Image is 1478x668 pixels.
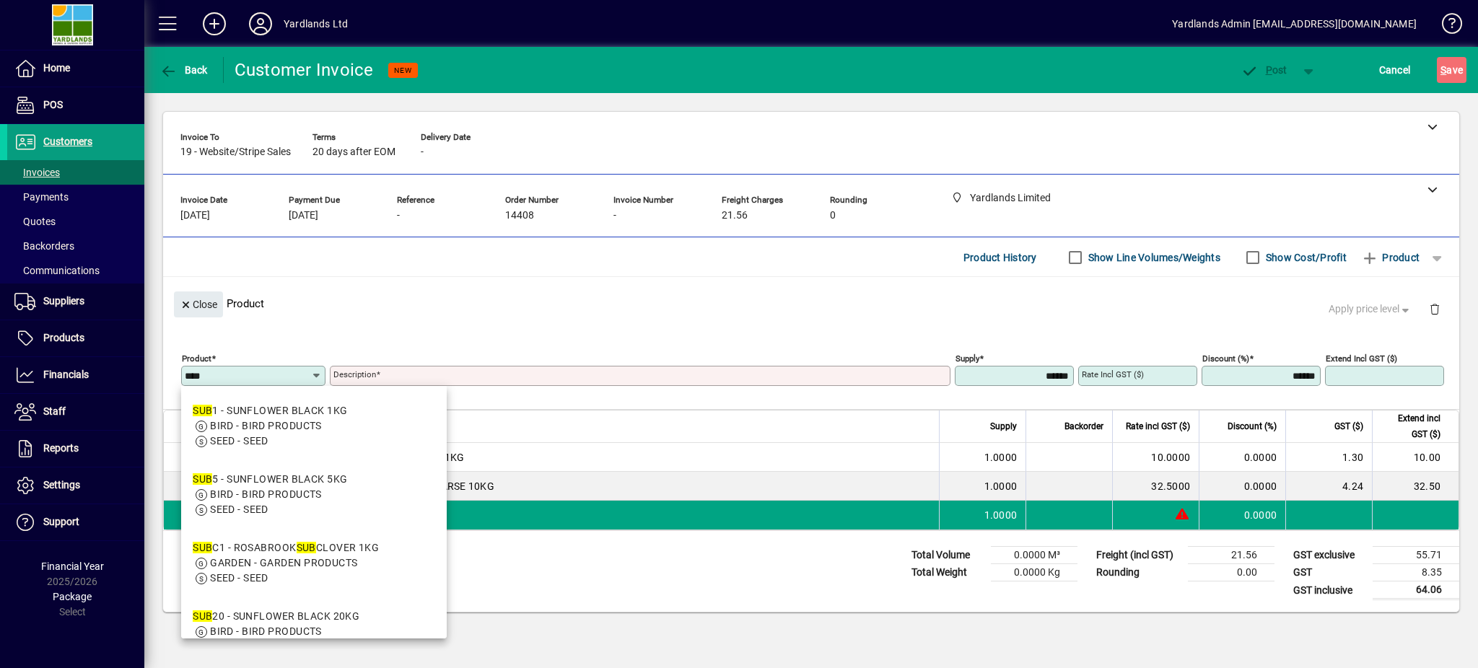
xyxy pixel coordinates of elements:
[7,320,144,356] a: Products
[7,160,144,185] a: Invoices
[1372,443,1459,472] td: 10.00
[156,57,211,83] button: Back
[41,561,104,572] span: Financial Year
[1199,443,1285,472] td: 0.0000
[7,431,144,467] a: Reports
[193,609,359,624] div: 20 - SUNFLOWER BLACK 20KG
[1085,250,1220,265] label: Show Line Volumes/Weights
[7,394,144,430] a: Staff
[505,210,534,221] span: 14408
[1437,57,1466,83] button: Save
[7,258,144,283] a: Communications
[1417,291,1452,326] button: Delete
[1228,418,1277,434] span: Discount (%)
[159,64,208,76] span: Back
[1089,564,1188,581] td: Rounding
[904,564,991,581] td: Total Weight
[1082,369,1144,379] mat-label: Rate incl GST ($)
[1286,564,1373,581] td: GST
[210,420,322,431] span: BIRD - BIRD PRODUCTS
[991,564,1077,581] td: 0.0000 Kg
[7,87,144,123] a: POS
[7,357,144,393] a: Financials
[237,11,284,37] button: Profile
[193,540,379,555] div: C1 - ROSABROOK CLOVER 1KG
[904,547,991,564] td: Total Volume
[1379,58,1411,82] span: Cancel
[1326,353,1397,364] mat-label: Extend incl GST ($)
[1199,472,1285,501] td: 0.0000
[1286,581,1373,599] td: GST inclusive
[7,50,144,87] a: Home
[1323,296,1418,322] button: Apply price level
[333,369,376,379] mat-label: Description
[193,403,347,418] div: 1 - SUNFLOWER BLACK 1KG
[181,597,447,666] mat-option: SUB20 - SUNFLOWER BLACK 20KG
[284,12,348,35] div: Yardlands Ltd
[170,297,227,310] app-page-header-button: Close
[1172,12,1417,35] div: Yardlands Admin [EMAIL_ADDRESS][DOMAIN_NAME]
[193,542,212,553] em: SUB
[180,146,291,158] span: 19 - Website/Stripe Sales
[43,332,84,343] span: Products
[43,62,70,74] span: Home
[7,234,144,258] a: Backorders
[1381,410,1440,442] span: Extend incl GST ($)
[163,277,1459,330] div: Product
[181,460,447,529] mat-option: SUB5 - SUNFLOWER BLACK 5KG
[394,66,412,75] span: NEW
[43,442,79,454] span: Reports
[180,293,217,317] span: Close
[193,473,212,485] em: SUB
[14,167,60,178] span: Invoices
[289,210,318,221] span: [DATE]
[7,284,144,320] a: Suppliers
[14,216,56,227] span: Quotes
[174,291,223,317] button: Close
[1121,479,1190,493] div: 32.5000
[1376,57,1414,83] button: Cancel
[193,405,212,416] em: SUB
[1233,57,1295,83] button: Post
[1266,64,1272,76] span: P
[53,591,92,602] span: Package
[1202,353,1249,364] mat-label: Discount (%)
[193,472,347,487] div: 5 - SUNFLOWER BLACK 5KG
[1329,302,1412,317] span: Apply price level
[1089,547,1188,564] td: Freight (incl GST)
[181,529,447,597] mat-option: SUBC1 - ROSABROOK SUB CLOVER 1KG
[14,191,69,203] span: Payments
[312,146,395,158] span: 20 days after EOM
[7,467,144,504] a: Settings
[43,295,84,307] span: Suppliers
[235,58,374,82] div: Customer Invoice
[984,479,1018,493] span: 1.0000
[181,392,447,460] mat-option: SUB1 - SUNFLOWER BLACK 1KG
[1126,418,1190,434] span: Rate incl GST ($)
[1440,58,1463,82] span: ave
[210,572,268,584] span: SEED - SEED
[210,504,268,515] span: SEED - SEED
[722,210,748,221] span: 21.56
[14,265,100,276] span: Communications
[1188,547,1274,564] td: 21.56
[1188,564,1274,581] td: 0.00
[991,547,1077,564] td: 0.0000 M³
[1373,564,1459,581] td: 8.35
[7,504,144,540] a: Support
[984,450,1018,465] span: 1.0000
[7,185,144,209] a: Payments
[297,542,316,553] em: SUB
[210,557,358,568] span: GARDEN - GARDEN PRODUCTS
[963,246,1037,269] span: Product History
[1373,581,1459,599] td: 64.06
[43,136,92,147] span: Customers
[1431,3,1460,50] a: Knowledge Base
[1440,64,1446,76] span: S
[1064,418,1103,434] span: Backorder
[421,146,424,158] span: -
[180,210,210,221] span: [DATE]
[210,435,268,447] span: SEED - SEED
[43,369,89,380] span: Financials
[990,418,1017,434] span: Supply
